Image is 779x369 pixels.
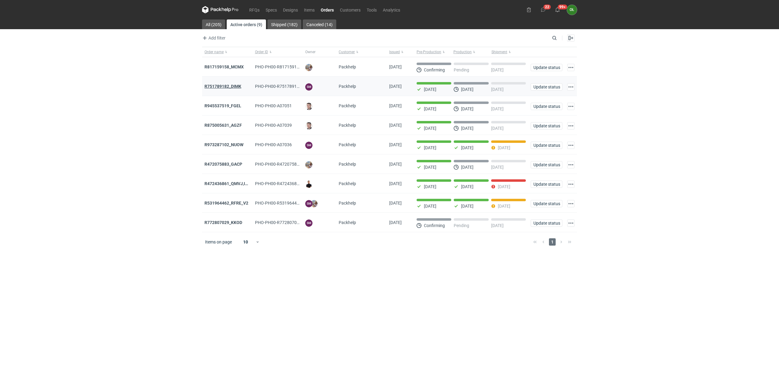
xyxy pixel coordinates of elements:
span: Shipment [491,50,507,54]
img: Michał Palasek [310,200,318,207]
a: Analytics [380,6,403,13]
button: 99+ [553,5,562,15]
button: Update status [531,219,562,227]
span: PHO-PH00-R751789182_DIMK [255,84,314,89]
span: Order name [204,50,224,54]
p: [DATE] [491,165,504,170]
span: Customer [339,50,355,54]
a: Shipped (182) [267,19,301,29]
p: Pending [454,67,469,72]
button: Pre-Production [414,47,452,57]
p: Confirming [424,223,445,228]
div: 10 [236,238,256,246]
a: R817159158_MCMX [204,64,244,69]
button: Update status [531,181,562,188]
button: 22 [538,5,548,15]
p: [DATE] [491,87,504,92]
p: [DATE] [424,106,436,111]
button: Add filter [201,34,226,42]
span: Packhelp [339,103,356,108]
span: Update status [533,143,560,147]
span: PHO-PH00-R472436861_QMVJ,IWTH [255,181,327,186]
p: Confirming [424,67,445,72]
span: PHO-PH00-R531964462_RFRE_V2 [255,201,321,205]
button: Update status [531,122,562,129]
p: [DATE] [424,184,436,189]
button: Actions [567,122,575,129]
span: PHO-PH00-R817159158_MCMX [255,64,316,69]
button: Update status [531,83,562,91]
p: [DATE] [498,145,510,150]
span: PHO-PH00-R472075883_GACP [255,162,315,167]
div: Olga Łopatowicz [567,5,577,15]
button: Customer [336,47,387,57]
button: Actions [567,83,575,91]
span: 24/07/2025 [389,142,402,147]
span: Update status [533,182,560,186]
span: Update status [533,202,560,206]
p: [DATE] [461,204,473,209]
p: [DATE] [491,126,504,131]
a: Active orders (9) [227,19,266,29]
figcaption: SM [305,200,313,207]
strong: R973287102_NUOW [204,142,243,147]
button: Update status [531,161,562,168]
a: R751789182_DIMK [204,84,241,89]
span: Packhelp [339,220,356,225]
a: Orders [318,6,337,13]
button: OŁ [567,5,577,15]
span: Update status [533,65,560,70]
p: Pending [454,223,469,228]
button: Order ID [253,47,303,57]
button: Actions [567,142,575,149]
span: Owner [305,50,316,54]
span: Packhelp [339,84,356,89]
span: Update status [533,104,560,109]
span: 28/07/2025 [389,123,402,128]
input: Search [551,34,570,42]
span: PHO-PH00-A07036 [255,142,292,147]
p: [DATE] [461,106,473,111]
span: Issued [389,50,400,54]
img: Maciej Sikora [305,103,313,110]
figcaption: SM [305,83,313,91]
p: [DATE] [461,145,473,150]
p: [DATE] [424,126,436,131]
span: Update status [533,163,560,167]
button: Order name [202,47,253,57]
button: Update status [531,64,562,71]
span: PHO-PH00-R772807029_KKOD [255,220,315,225]
a: R531964462_RFRE_V2 [204,201,248,205]
p: [DATE] [498,204,510,209]
span: Packhelp [339,201,356,205]
span: 21/07/2025 [389,162,402,167]
p: [DATE] [461,165,473,170]
span: 06/08/2025 [389,84,402,89]
a: Specs [263,6,280,13]
img: Michał Palasek [305,161,313,168]
p: [DATE] [424,145,436,150]
button: Actions [567,181,575,188]
span: 15/07/2025 [389,201,402,205]
span: Packhelp [339,142,356,147]
span: Production [453,50,472,54]
svg: Packhelp Pro [202,6,239,13]
button: Issued [387,47,414,57]
a: R945537519_FGEL [204,103,241,108]
a: R472075883_GACP [204,162,242,167]
p: [DATE] [491,106,504,111]
span: PHO-PH00-A07039 [255,123,292,128]
strong: R772807029_KKOD [204,220,242,225]
span: Packhelp [339,123,356,128]
a: RFQs [246,6,263,13]
span: 11/08/2025 [389,64,402,69]
button: Update status [531,103,562,110]
span: 15/07/2025 [389,181,402,186]
span: Packhelp [339,181,356,186]
figcaption: SM [305,142,313,149]
a: R472436861_QMVJ,IWTH [204,181,254,186]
